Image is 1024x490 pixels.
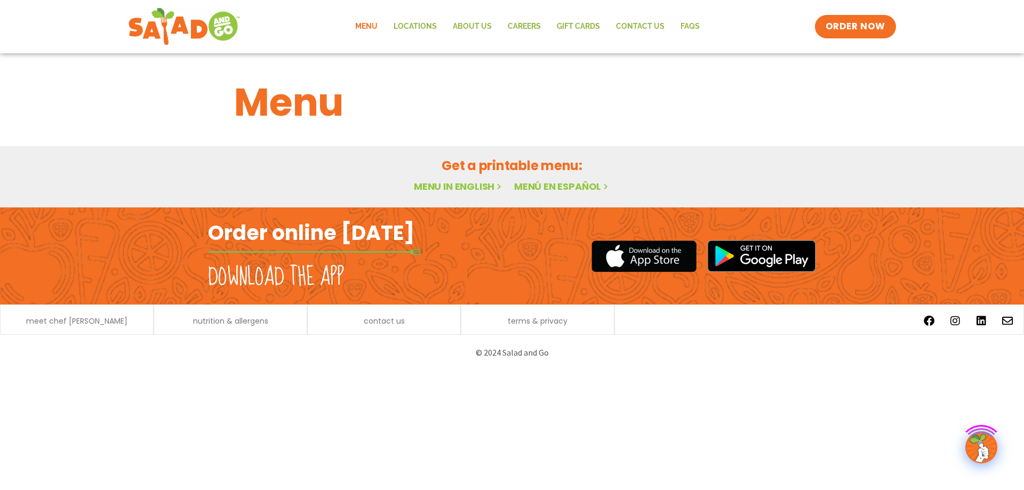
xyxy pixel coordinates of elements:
img: new-SAG-logo-768×292 [128,5,241,48]
img: fork [208,249,421,255]
a: About Us [445,14,500,39]
a: nutrition & allergens [193,317,268,325]
h2: Download the app [208,262,344,292]
img: appstore [591,239,697,274]
a: Menú en español [514,180,610,193]
a: Menu [347,14,386,39]
h1: Menu [234,74,790,131]
a: FAQs [673,14,708,39]
a: contact us [364,317,405,325]
a: Careers [500,14,549,39]
a: Locations [386,14,445,39]
nav: Menu [347,14,708,39]
a: meet chef [PERSON_NAME] [26,317,127,325]
img: google_play [707,240,816,272]
a: Contact Us [608,14,673,39]
a: ORDER NOW [815,15,896,38]
h2: Order online [DATE] [208,220,414,246]
span: ORDER NOW [826,20,885,33]
a: terms & privacy [508,317,567,325]
a: GIFT CARDS [549,14,608,39]
p: © 2024 Salad and Go [213,346,811,360]
h2: Get a printable menu: [234,156,790,175]
a: Menu in English [414,180,503,193]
